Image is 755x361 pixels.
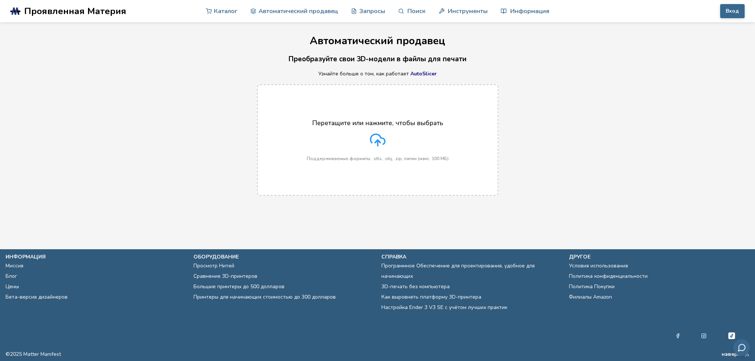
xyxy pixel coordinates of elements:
a: Политика Покупки [569,282,615,292]
a: Условия использования [569,261,628,271]
a: Сравнение 3D-принтеров [193,271,257,282]
ya-tr-span: Информация [6,253,46,261]
a: Миссия [6,261,23,271]
button: Вход [720,4,745,18]
ya-tr-span: Перетащите или нажмите, чтобы выбрать [312,118,443,127]
a: Цены [6,282,19,292]
ya-tr-span: 2025 [10,351,22,358]
a: RSS-канал [744,351,749,357]
ya-tr-span: Вход [726,8,739,14]
a: Instagram [701,331,706,340]
a: AutoSlicer [410,70,437,77]
ya-tr-span: Узнайте больше о том, как работает [318,70,409,77]
a: Как выровнять платформу 3D-принтера [381,292,481,302]
button: наверх [722,351,741,357]
a: Бета-версия дизайнеров [6,292,68,302]
a: Facebook [675,331,680,340]
ya-tr-span: Поиск [407,7,426,14]
ya-tr-span: Автоматический продавец [310,35,445,47]
a: Программное Обеспечение для проектирования, удобное для начинающих [381,261,562,282]
a: Филиалы Amazon [569,292,612,302]
a: Политика конфиденциальности [569,271,648,282]
ya-tr-span: Поддерживаемые форматы: .stls, .obj, .zip, папки (макс. 100 МБ) [307,156,449,162]
ya-tr-span: Справка [381,253,406,261]
ya-tr-span: Каталог [214,7,237,14]
button: Отправить отзыв по электронной почте [733,339,750,356]
ya-tr-span: Преобразуйте свои 3D-модели в файлы для печати [289,53,466,65]
ya-tr-span: © [6,351,10,358]
ya-tr-span: Проявленная Материя [24,5,126,17]
a: Настройка Ender 3 V3 SE с учётом лучших практик [381,302,507,313]
a: Принтеры для начинающих стоимостью до 300 долларов [193,292,336,302]
ya-tr-span: Запросы [359,7,385,14]
ya-tr-span: Matter Manifest [23,351,61,358]
ya-tr-span: Другое [569,253,590,261]
a: Большие принтеры до 500 долларов [193,282,284,292]
a: Тик - Ток [727,331,736,340]
ya-tr-span: Автоматический продавец [258,7,338,14]
ya-tr-span: Оборудование [193,253,239,261]
a: Просмотр Нитей [193,261,234,271]
a: Блог [6,271,17,282]
ya-tr-span: Информация [510,7,549,14]
a: 3D-печать без компьютера [381,282,450,292]
ya-tr-span: Инструменты [448,7,488,14]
